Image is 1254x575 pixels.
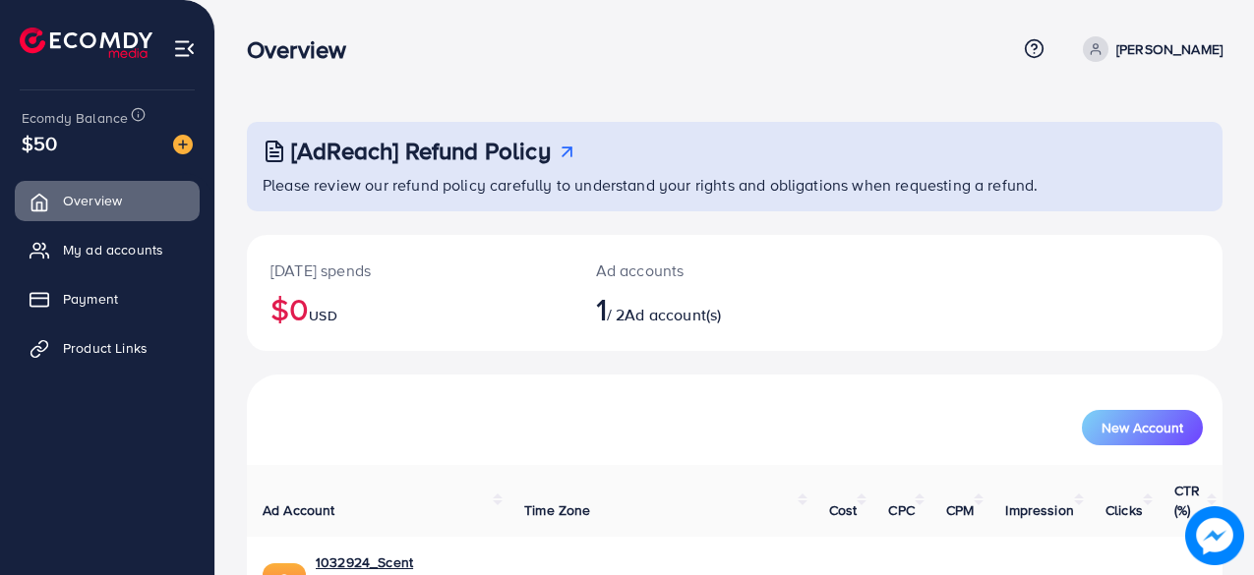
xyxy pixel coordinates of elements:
a: [PERSON_NAME] [1075,36,1223,62]
span: New Account [1102,421,1183,434]
span: Impression [1005,500,1074,520]
span: 1 [596,286,607,331]
h3: Overview [247,35,362,64]
img: logo [20,28,152,58]
span: My ad accounts [63,240,163,259]
h2: / 2 [596,290,793,327]
p: [PERSON_NAME] [1116,37,1223,61]
span: Time Zone [524,500,590,520]
span: Overview [63,191,122,210]
span: CTR (%) [1174,481,1200,520]
p: Please review our refund policy carefully to understand your rights and obligations when requesti... [263,173,1211,197]
span: Ad account(s) [625,304,721,325]
a: Product Links [15,328,200,368]
a: My ad accounts [15,230,200,269]
span: Ad Account [263,500,335,520]
span: $50 [22,129,57,157]
span: Clicks [1105,500,1143,520]
span: Ecomdy Balance [22,108,128,128]
span: Cost [829,500,858,520]
h3: [AdReach] Refund Policy [291,137,551,165]
img: image [173,135,193,154]
p: Ad accounts [596,259,793,282]
a: Overview [15,181,200,220]
button: New Account [1082,410,1203,445]
img: image [1185,506,1244,565]
span: CPM [946,500,974,520]
a: Payment [15,279,200,318]
img: menu [173,37,196,60]
span: CPC [888,500,914,520]
span: Payment [63,289,118,309]
p: [DATE] spends [270,259,549,282]
h2: $0 [270,290,549,327]
span: Product Links [63,338,148,358]
span: USD [309,306,336,325]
